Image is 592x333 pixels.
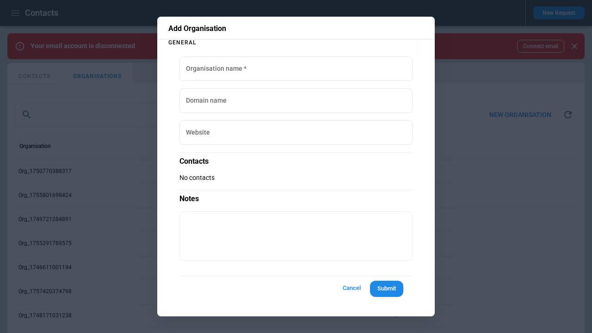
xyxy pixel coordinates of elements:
button: Submit [370,281,403,297]
p: General [168,40,424,45]
p: No contacts [179,174,413,182]
p: Notes [179,190,413,204]
p: Contacts [179,152,413,166]
p: Add Organisation [168,24,424,33]
button: Cancel [337,280,366,297]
